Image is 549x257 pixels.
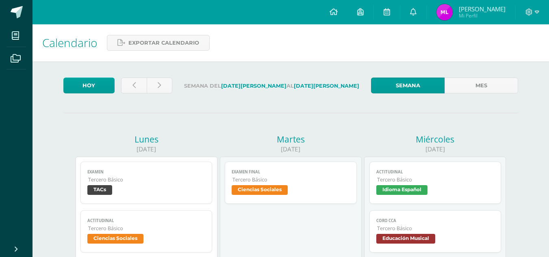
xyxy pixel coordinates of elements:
[294,83,359,89] strong: [DATE][PERSON_NAME]
[232,169,350,175] span: Examen Final
[371,78,445,93] a: Semana
[63,78,115,93] a: Hoy
[459,5,506,13] span: [PERSON_NAME]
[232,176,350,183] span: Tercero Básico
[220,134,362,145] div: Martes
[376,185,427,195] span: Idioma Español
[377,176,495,183] span: Tercero Básico
[80,210,213,253] a: ActitudinalTercero BásicoCiencias Sociales
[436,4,453,20] img: 1a57c1efd1c5250435082d12d4aebb15.png
[179,78,365,94] label: Semana del al
[232,185,288,195] span: Ciencias Sociales
[220,145,362,153] div: [DATE]
[76,145,217,153] div: [DATE]
[87,169,206,175] span: Examen
[128,35,199,50] span: Exportar calendario
[364,145,506,153] div: [DATE]
[42,35,97,50] span: Calendario
[376,169,495,175] span: Actitudinal
[369,162,501,204] a: ActitudinalTercero BásicoIdioma Español
[221,83,286,89] strong: [DATE][PERSON_NAME]
[364,134,506,145] div: Miércoles
[459,12,506,19] span: Mi Perfil
[376,218,495,223] span: Coro CCA
[80,162,213,204] a: ExamenTercero BásicoTACs
[369,210,501,253] a: Coro CCATercero BásicoEducación Musical
[376,234,435,244] span: Educación Musical
[107,35,210,51] a: Exportar calendario
[88,176,206,183] span: Tercero Básico
[88,225,206,232] span: Tercero Básico
[377,225,495,232] span: Tercero Básico
[76,134,217,145] div: Lunes
[87,218,206,223] span: Actitudinal
[445,78,518,93] a: Mes
[87,185,112,195] span: TACs
[87,234,143,244] span: Ciencias Sociales
[225,162,357,204] a: Examen FinalTercero BásicoCiencias Sociales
